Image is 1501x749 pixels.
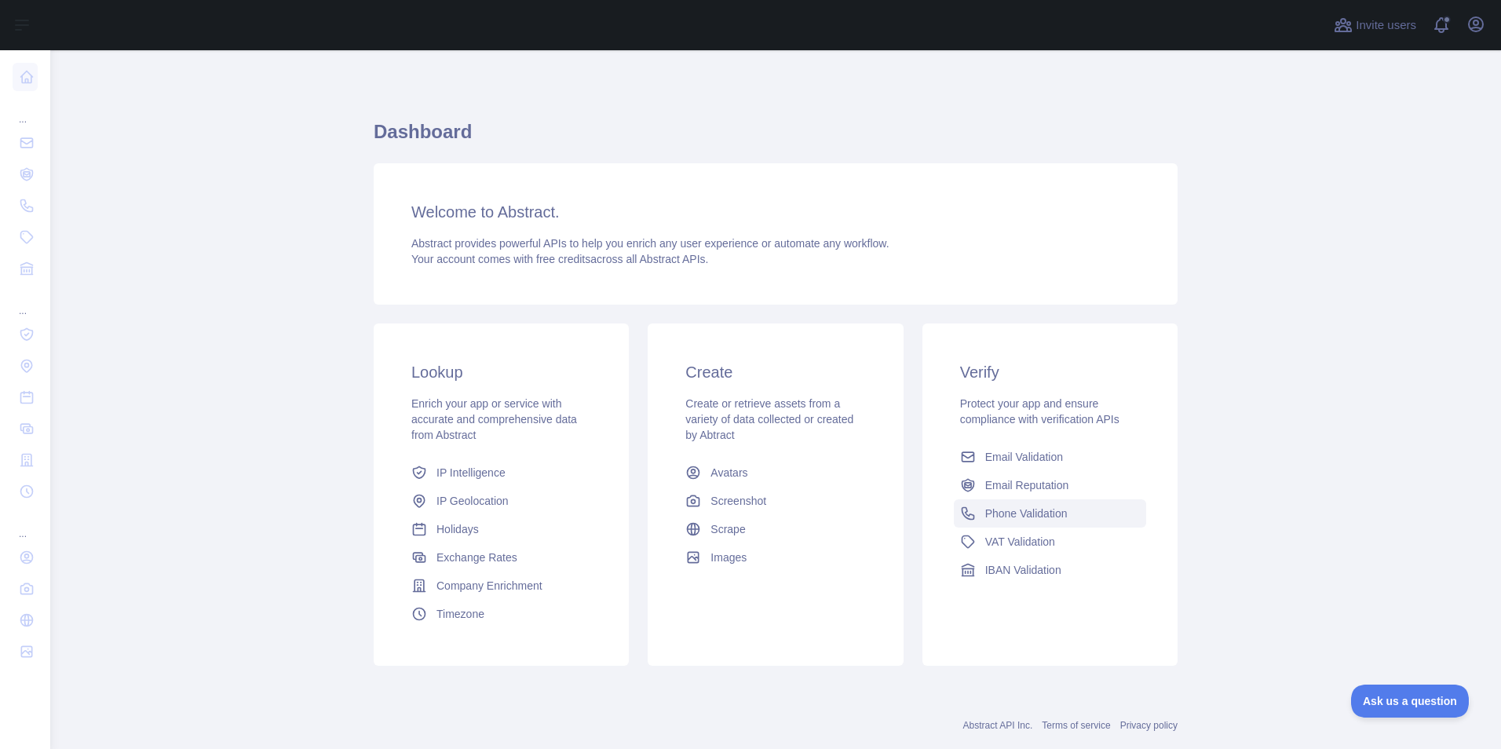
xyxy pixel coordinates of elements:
span: Phone Validation [985,506,1068,521]
div: ... [13,286,38,317]
span: VAT Validation [985,534,1055,550]
span: Holidays [436,521,479,537]
a: Privacy policy [1120,720,1178,731]
a: Email Validation [954,443,1146,471]
h3: Lookup [411,361,591,383]
a: Scrape [679,515,871,543]
a: IP Intelligence [405,459,597,487]
span: Your account comes with across all Abstract APIs. [411,253,708,265]
a: Screenshot [679,487,871,515]
a: Abstract API Inc. [963,720,1033,731]
div: ... [13,509,38,540]
span: Images [710,550,747,565]
span: Screenshot [710,493,766,509]
span: Create or retrieve assets from a variety of data collected or created by Abtract [685,397,853,441]
span: Email Validation [985,449,1063,465]
h3: Welcome to Abstract. [411,201,1140,223]
span: IP Intelligence [436,465,506,480]
a: Holidays [405,515,597,543]
a: Images [679,543,871,572]
a: Phone Validation [954,499,1146,528]
a: Exchange Rates [405,543,597,572]
a: Email Reputation [954,471,1146,499]
a: Avatars [679,459,871,487]
span: Company Enrichment [436,578,542,594]
span: Invite users [1356,16,1416,35]
span: Timezone [436,606,484,622]
div: ... [13,94,38,126]
span: IBAN Validation [985,562,1061,578]
span: Protect your app and ensure compliance with verification APIs [960,397,1119,426]
a: IBAN Validation [954,556,1146,584]
span: Scrape [710,521,745,537]
span: Enrich your app or service with accurate and comprehensive data from Abstract [411,397,577,441]
a: VAT Validation [954,528,1146,556]
span: free credits [536,253,590,265]
span: IP Geolocation [436,493,509,509]
h3: Verify [960,361,1140,383]
span: Email Reputation [985,477,1069,493]
button: Invite users [1331,13,1419,38]
iframe: Toggle Customer Support [1351,685,1470,718]
a: Company Enrichment [405,572,597,600]
h3: Create [685,361,865,383]
a: Terms of service [1042,720,1110,731]
h1: Dashboard [374,119,1178,157]
a: Timezone [405,600,597,628]
span: Exchange Rates [436,550,517,565]
span: Abstract provides powerful APIs to help you enrich any user experience or automate any workflow. [411,237,889,250]
a: IP Geolocation [405,487,597,515]
span: Avatars [710,465,747,480]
